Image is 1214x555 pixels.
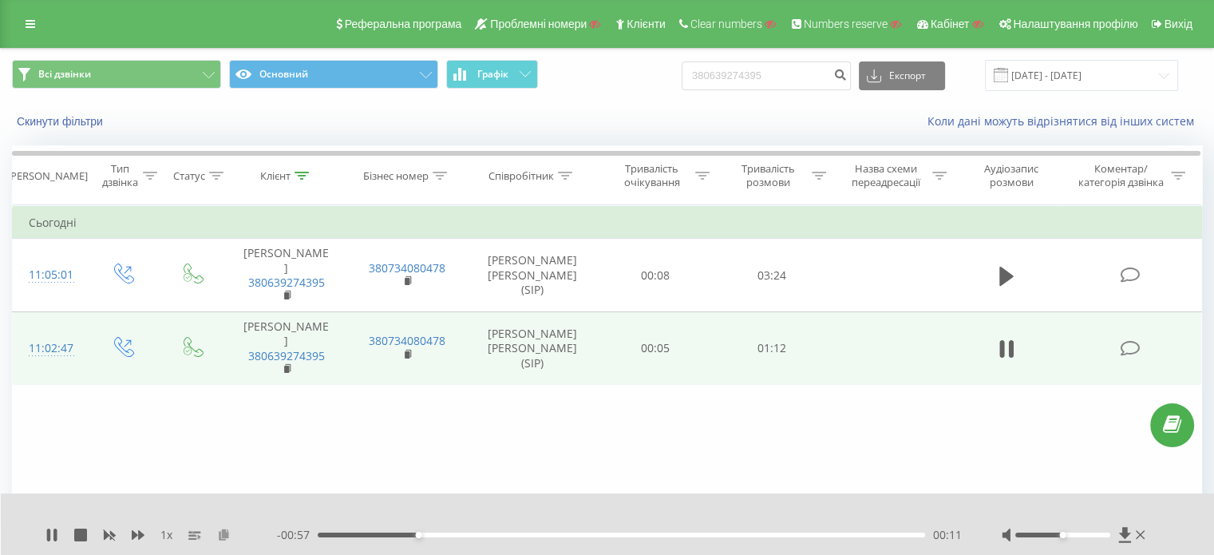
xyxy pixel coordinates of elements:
span: Реферальна програма [345,18,462,30]
a: 380734080478 [369,333,445,348]
div: Статус [173,169,205,183]
div: 11:02:47 [29,333,71,364]
span: 00:11 [933,527,962,543]
a: 380734080478 [369,260,445,276]
div: Тип дзвінка [101,162,138,189]
td: 00:05 [598,312,714,386]
div: Accessibility label [1059,532,1066,538]
div: Бізнес номер [363,169,429,183]
div: Accessibility label [416,532,422,538]
button: Експорт [859,61,945,90]
div: Аудіозапис розмови [965,162,1058,189]
a: 380639274395 [248,275,325,290]
div: Тривалість розмови [728,162,808,189]
div: Співробітник [488,169,554,183]
span: Клієнти [627,18,666,30]
button: Основний [229,60,438,89]
div: Клієнт [260,169,291,183]
span: 1 x [160,527,172,543]
button: Всі дзвінки [12,60,221,89]
span: Clear numbers [690,18,762,30]
div: Коментар/категорія дзвінка [1074,162,1167,189]
div: Назва схеми переадресації [844,162,928,189]
span: Всі дзвінки [38,68,91,81]
span: - 00:57 [277,527,318,543]
input: Пошук за номером [682,61,851,90]
td: [PERSON_NAME] [226,312,346,386]
button: Скинути фільтри [12,114,111,129]
span: Графік [477,69,508,80]
a: Коли дані можуть відрізнятися вiд інших систем [927,113,1202,129]
div: 11:05:01 [29,260,71,291]
span: Налаштування профілю [1013,18,1137,30]
span: Проблемні номери [490,18,587,30]
a: 380639274395 [248,348,325,363]
td: 03:24 [714,239,829,312]
div: [PERSON_NAME] [7,169,88,183]
td: [PERSON_NAME] [226,239,346,312]
span: Вихід [1165,18,1192,30]
td: [PERSON_NAME] [PERSON_NAME] (SIP) [468,312,598,386]
td: 01:12 [714,312,829,386]
div: Тривалість очікування [612,162,692,189]
button: Графік [446,60,538,89]
span: Numbers reserve [804,18,888,30]
td: [PERSON_NAME] [PERSON_NAME] (SIP) [468,239,598,312]
span: Кабінет [931,18,970,30]
td: 00:08 [598,239,714,312]
td: Сьогодні [13,207,1202,239]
